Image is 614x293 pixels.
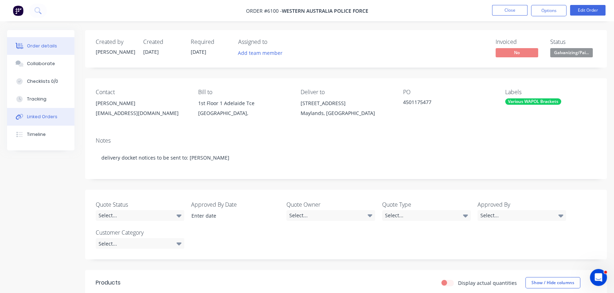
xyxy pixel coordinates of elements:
[301,89,392,96] div: Deliver to
[301,108,392,118] div: Maylands, [GEOGRAPHIC_DATA]
[198,89,289,96] div: Bill to
[13,5,23,16] img: Factory
[7,37,74,55] button: Order details
[96,39,135,45] div: Created by
[403,89,494,96] div: PO
[96,228,184,237] label: Customer Category
[550,48,593,59] button: Galvanizing/Pai...
[458,279,517,287] label: Display actual quantities
[143,48,159,55] span: [DATE]
[96,137,596,144] div: Notes
[27,43,57,49] div: Order details
[478,200,566,209] label: Approved By
[27,78,58,85] div: Checklists 0/0
[382,210,471,221] div: Select...
[234,48,286,58] button: Add team member
[27,96,46,102] div: Tracking
[96,98,187,108] div: [PERSON_NAME]
[191,39,230,45] div: Required
[191,48,206,55] span: [DATE]
[590,269,607,286] iframe: Intercom live chat
[570,5,605,16] button: Edit Order
[7,73,74,90] button: Checklists 0/0
[531,5,566,16] button: Options
[496,39,542,45] div: Invoiced
[246,7,282,14] span: Order #6100 -
[7,90,74,108] button: Tracking
[96,48,135,56] div: [PERSON_NAME]
[198,108,289,118] div: [GEOGRAPHIC_DATA],
[403,98,491,108] div: 4501175477
[96,238,184,249] div: Select...
[7,126,74,143] button: Timeline
[238,48,286,58] button: Add team member
[27,114,57,120] div: Linked Orders
[282,7,368,14] span: Western Australia Police Force
[96,278,121,287] div: Products
[286,200,375,209] label: Quote Owner
[27,131,46,138] div: Timeline
[505,98,561,105] div: Various WAPOL Brackets
[550,39,596,45] div: Status
[96,200,184,209] label: Quote Status
[286,210,375,221] div: Select...
[496,48,538,57] span: No
[143,39,182,45] div: Created
[96,108,187,118] div: [EMAIL_ADDRESS][DOMAIN_NAME]
[492,5,528,16] button: Close
[382,200,471,209] label: Quote Type
[525,277,580,288] button: Show / Hide columns
[198,98,289,121] div: 1st Floor 1 Adelaide Tce[GEOGRAPHIC_DATA],
[7,108,74,126] button: Linked Orders
[96,98,187,121] div: [PERSON_NAME][EMAIL_ADDRESS][DOMAIN_NAME]
[198,98,289,108] div: 1st Floor 1 Adelaide Tce
[96,210,184,221] div: Select...
[301,98,392,121] div: [STREET_ADDRESS]Maylands, [GEOGRAPHIC_DATA]
[301,98,392,108] div: [STREET_ADDRESS]
[27,61,55,67] div: Collaborate
[186,211,275,221] input: Enter date
[96,89,187,96] div: Contact
[96,147,596,168] div: delivery docket notices to be sent to: [PERSON_NAME]
[7,55,74,73] button: Collaborate
[505,89,596,96] div: Labels
[478,210,566,221] div: Select...
[550,48,593,57] span: Galvanizing/Pai...
[238,39,309,45] div: Assigned to
[191,200,280,209] label: Approved By Date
